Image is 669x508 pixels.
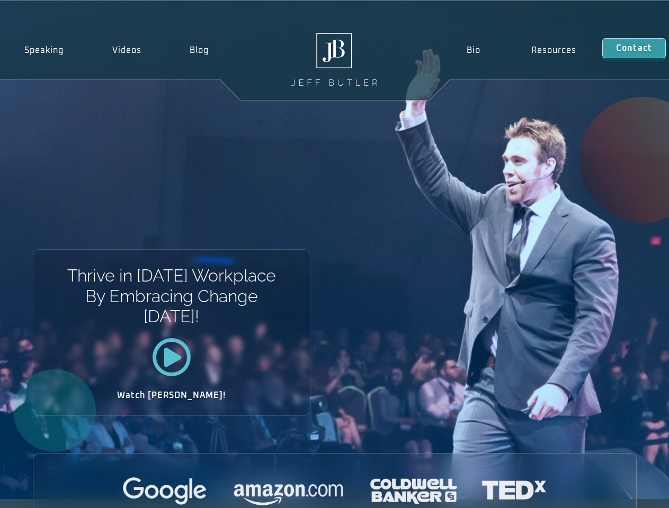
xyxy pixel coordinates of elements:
h2: Watch [PERSON_NAME]! [70,391,273,400]
a: Videos [88,38,166,62]
a: Contact [602,38,666,58]
a: Blog [165,38,233,62]
a: Resources [506,38,602,62]
h1: Thrive in [DATE] Workplace By Embracing Change [DATE]! [66,266,276,326]
nav: Menu [441,38,602,62]
a: Bio [441,38,506,62]
span: Contact [616,44,652,52]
